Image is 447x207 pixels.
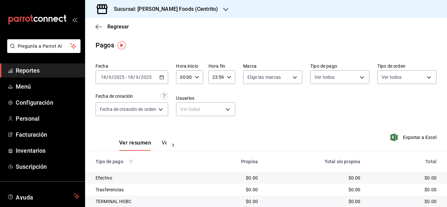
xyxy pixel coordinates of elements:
span: Regresar [107,24,129,30]
div: Ver todos [176,102,235,116]
div: $0.00 [268,198,360,205]
div: $0.00 [268,175,360,181]
label: Hora inicio [176,64,203,68]
div: Total [371,159,437,164]
div: $0.00 [208,198,258,205]
div: Trasferencias [96,186,198,193]
label: Fecha [96,64,168,68]
span: Facturación [16,130,80,139]
button: Regresar [96,24,129,30]
span: Ayuda [16,192,71,200]
button: Ver resumen [119,140,151,151]
span: Pregunta a Parrot AI [18,43,70,50]
span: Inventarios [16,146,80,155]
span: Ver todos [314,74,334,80]
span: Personal [16,114,80,123]
button: Pregunta a Parrot AI [7,39,80,53]
input: -- [108,75,112,80]
span: / [133,75,135,80]
input: ---- [141,75,152,80]
label: Tipo de pago [310,64,369,68]
div: $0.00 [371,175,437,181]
input: -- [135,75,139,80]
svg: Los pagos realizados con Pay y otras terminales son montos brutos. [129,159,133,164]
button: Exportar a Excel [392,133,437,141]
img: Tooltip marker [117,41,126,49]
div: TERMINAL HSBC [96,198,198,205]
div: $0.00 [208,175,258,181]
label: Hora fin [208,64,235,68]
div: $0.00 [371,198,437,205]
span: Menú [16,82,80,91]
div: Propina [208,159,258,164]
div: $0.00 [268,186,360,193]
span: Reportes [16,66,80,75]
label: Tipo de orden [377,64,437,68]
div: Pagos [96,40,114,50]
div: $0.00 [208,186,258,193]
span: Configuración [16,98,80,107]
div: Fecha de creación [96,93,133,100]
div: Total sin propina [268,159,360,164]
h3: Sucursal: [PERSON_NAME] Foods (Centrito) [109,5,218,13]
label: Usuarios [176,96,235,100]
button: open_drawer_menu [72,17,77,22]
span: Elige las marcas [247,74,281,80]
span: / [139,75,141,80]
input: ---- [114,75,125,80]
button: Ver pagos [162,140,186,151]
div: $0.00 [371,186,437,193]
span: - [125,75,127,80]
div: Efectivo [96,175,198,181]
label: Marca [243,64,302,68]
input: -- [100,75,106,80]
a: Pregunta a Parrot AI [5,47,80,54]
span: Suscripción [16,162,80,171]
div: navigation tabs [119,140,167,151]
span: / [112,75,114,80]
span: Ver todos [382,74,402,80]
span: Fecha de creación de orden [100,106,156,112]
span: / [106,75,108,80]
input: -- [127,75,133,80]
div: Tipo de pago [96,159,198,164]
